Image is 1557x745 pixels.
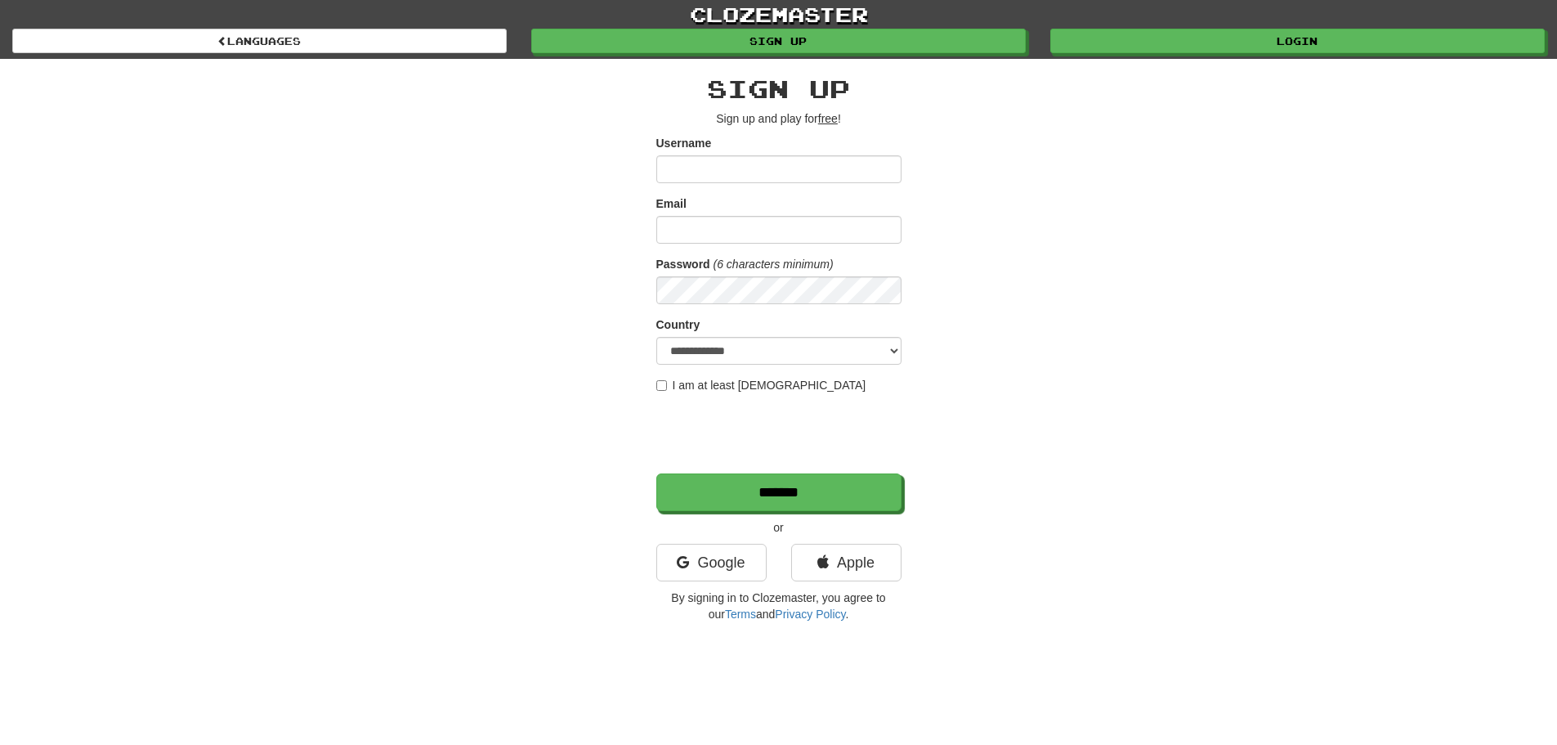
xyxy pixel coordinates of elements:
[12,29,507,53] a: Languages
[791,544,902,581] a: Apple
[656,75,902,102] h2: Sign up
[725,608,756,621] a: Terms
[656,195,687,212] label: Email
[1050,29,1545,53] a: Login
[656,377,866,393] label: I am at least [DEMOGRAPHIC_DATA]
[656,110,902,127] p: Sign up and play for !
[818,112,838,125] u: free
[656,316,700,333] label: Country
[656,544,767,581] a: Google
[714,258,834,271] em: (6 characters minimum)
[656,519,902,536] p: or
[656,256,710,272] label: Password
[656,380,667,391] input: I am at least [DEMOGRAPHIC_DATA]
[656,590,902,622] p: By signing in to Clozemaster, you agree to our and .
[656,135,712,151] label: Username
[775,608,845,621] a: Privacy Policy
[531,29,1026,53] a: Sign up
[656,402,905,465] iframe: reCAPTCHA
